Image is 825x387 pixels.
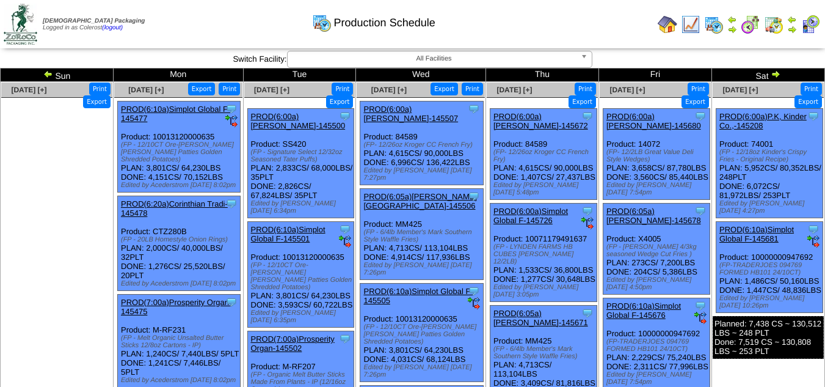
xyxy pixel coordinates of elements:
div: Product: 84589 PLAN: 4,615CS / 90,000LBS DONE: 1,407CS / 27,437LBS [490,109,597,200]
div: Product: 10013120000635 PLAN: 3,801CS / 64,230LBS DONE: 4,031CS / 68,124LBS [360,284,483,382]
a: PROD(6:10a)Simplot Global F-145676 [606,301,681,320]
div: Product: 84589 PLAN: 4,615CS / 90,000LBS DONE: 6,996CS / 136,422LBS [360,101,483,185]
img: Tooltip [339,110,351,122]
img: Tooltip [694,205,707,217]
div: (FP- 12/2LB Great Value Deli Style Wedges) [606,149,710,163]
img: ediSmall.gif [468,297,480,309]
img: ediSmall.gif [339,235,351,248]
a: PROD(6:20a)Corinthian Tradi-145478 [121,199,228,218]
a: PROD(6:10a)Simplot Global F-145501 [251,225,325,243]
img: Tooltip [225,296,238,308]
span: [DATE] [+] [722,86,758,94]
div: Edited by [PERSON_NAME] [DATE] 3:05pm [493,284,597,298]
a: PROD(6:00a)Simplot Global F-145726 [493,207,568,225]
div: Product: SS420 PLAN: 2,833CS / 68,000LBS / 35PLT DONE: 2,826CS / 67,824LBS / 35PLT [247,109,354,218]
div: Product: 10071179491637 PLAN: 1,533CS / 36,800LBS DONE: 1,277CS / 30,648LBS [490,204,597,302]
td: Sun [1,68,114,82]
a: (logout) [102,24,123,31]
div: (FP - LYNDEN FARMS HB CUBES [PERSON_NAME] 12/2LB) [493,243,597,265]
div: (FP-TRADERJOES 094769 FORMED HB101 24/10CT) [606,338,710,353]
div: Edited by [PERSON_NAME] [DATE] 4:50pm [606,276,710,291]
img: calendarprod.gif [704,15,724,34]
td: Wed [356,68,486,82]
button: Export [188,83,216,95]
button: Print [89,83,111,95]
img: Tooltip [339,333,351,345]
a: PROD(6:10a)Simplot Global F-145477 [121,105,230,123]
img: Tooltip [468,190,480,202]
span: Production Schedule [334,17,435,29]
a: [DATE] [+] [371,86,407,94]
div: (FP - 12/10CT Ore-[PERSON_NAME] [PERSON_NAME] Patties Golden Shredded Potatoes) [251,262,354,291]
button: Print [688,83,709,95]
button: Export [83,95,111,108]
button: Print [332,83,353,95]
a: PROD(6:05a)[PERSON_NAME][GEOGRAPHIC_DATA]-145506 [363,192,477,210]
img: home.gif [658,15,677,34]
a: PROD(6:00a)[PERSON_NAME]-145500 [251,112,346,130]
div: (FP - 20LB Homestyle Onion Rings) [121,236,240,243]
img: arrowright.gif [771,69,780,79]
div: Edited by Acederstrom [DATE] 8:02pm [121,280,240,287]
a: PROD(6:00a)[PERSON_NAME]-145680 [606,112,701,130]
div: (FP - Signature Select 12/32oz Seasoned Tater Puffs) [251,149,354,163]
a: [DATE] [+] [496,86,532,94]
img: arrowright.gif [787,24,797,34]
span: [DATE] [+] [254,86,289,94]
img: calendarblend.gif [741,15,760,34]
div: Edited by Acederstrom [DATE] 8:02pm [121,182,240,189]
div: Product: 14072 PLAN: 3,658CS / 87,780LBS DONE: 3,560CS / 85,440LBS [603,109,710,200]
td: Tue [243,68,356,82]
img: arrowleft.gif [727,15,737,24]
button: Export [569,95,596,108]
a: PROD(6:00a)P.K, Kinder Co.,-145208 [719,112,807,130]
a: [DATE] [+] [128,86,164,94]
div: Product: 74001 PLAN: 5,952CS / 80,352LBS / 248PLT DONE: 6,072CS / 81,972LBS / 253PLT [716,109,823,218]
div: Product: CTZ280B PLAN: 2,000CS / 40,000LBS / 32PLT DONE: 1,276CS / 25,520LBS / 20PLT [117,196,240,291]
img: Tooltip [225,103,238,115]
img: arrowleft.gif [43,69,53,79]
button: Print [219,83,240,95]
div: Edited by [PERSON_NAME] [DATE] 10:26pm [719,295,823,309]
span: Logged in as Colerost [43,18,145,31]
a: PROD(6:10a)Simplot Global F-145681 [719,225,794,243]
div: (FP- 12/26oz Kroger CC French Fry) [363,141,482,149]
img: ediSmall.gif [807,235,820,248]
img: ediSmall.gif [225,115,238,127]
a: PROD(6:05a)[PERSON_NAME]-145678 [606,207,701,225]
div: (FP - 6/4lb Member's Mark Southern Style Waffle Fries) [363,229,482,243]
a: PROD(6:00a)[PERSON_NAME]-145507 [363,105,458,123]
img: arrowright.gif [727,24,737,34]
img: Tooltip [468,103,480,115]
a: [DATE] [+] [11,86,46,94]
img: Tooltip [581,307,594,319]
div: Edited by [PERSON_NAME] [DATE] 4:27pm [719,200,823,215]
img: Tooltip [694,110,707,122]
td: Sat [711,68,824,82]
a: PROD(6:10a)Simplot Global F-145505 [363,287,473,305]
td: Fri [598,68,711,82]
div: Edited by [PERSON_NAME] [DATE] 7:54pm [606,182,710,196]
a: PROD(6:05a)[PERSON_NAME]-145671 [493,309,588,327]
div: Product: 10000000947692 PLAN: 1,486CS / 50,160LBS DONE: 1,447CS / 48,836LBS [716,222,823,313]
div: (FP-TRADERJOES 094769 FORMED HB101 24/10CT) [719,262,823,276]
a: PROD(6:00a)[PERSON_NAME]-145672 [493,112,588,130]
img: zoroco-logo-small.webp [4,4,37,45]
span: All Facilities [293,51,576,66]
img: calendarprod.gif [312,13,332,32]
img: ediSmall.gif [581,217,594,229]
span: [DATE] [+] [609,86,645,94]
div: Product: MM425 PLAN: 4,713CS / 113,104LBS DONE: 4,914CS / 117,936LBS [360,189,483,280]
td: Thu [486,68,599,82]
img: ediSmall.gif [694,312,707,324]
img: Tooltip [807,110,820,122]
img: Tooltip [225,197,238,210]
a: PROD(7:00a)Prosperity Organ-145475 [121,298,231,316]
div: (FP- 12/26oz Kroger CC French Fry) [493,149,597,163]
div: Edited by [PERSON_NAME] [DATE] 7:26pm [363,364,482,378]
div: Product: 10013120000635 PLAN: 3,801CS / 64,230LBS DONE: 3,593CS / 60,722LBS [247,222,354,328]
img: Tooltip [581,110,594,122]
